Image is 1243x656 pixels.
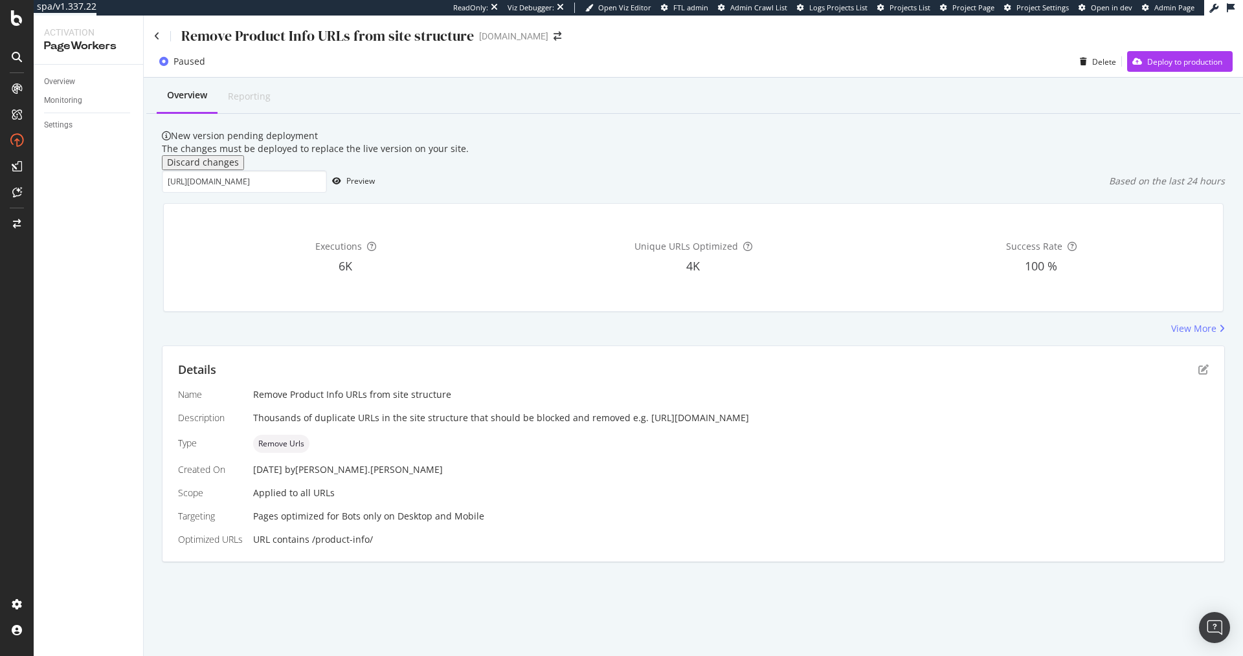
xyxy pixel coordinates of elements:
[1006,240,1062,252] span: Success Rate
[162,142,1225,155] div: The changes must be deployed to replace the live version on your site.
[44,75,75,89] div: Overview
[940,3,994,13] a: Project Page
[952,3,994,12] span: Project Page
[686,258,700,274] span: 4K
[253,510,1209,523] div: Pages optimized for on
[253,435,309,453] div: neutral label
[1091,3,1132,12] span: Open in dev
[181,26,474,46] div: Remove Product Info URLs from site structure
[634,240,738,252] span: Unique URLs Optimized
[718,3,787,13] a: Admin Crawl List
[1171,322,1216,335] div: View More
[178,362,216,378] div: Details
[453,3,488,13] div: ReadOnly:
[1004,3,1069,13] a: Project Settings
[1147,56,1222,67] div: Deploy to production
[479,30,548,43] div: [DOMAIN_NAME]
[315,240,362,252] span: Executions
[327,171,375,191] button: Preview
[162,129,1225,169] div: info banner
[253,533,373,545] span: URL contains /product-info/
[346,175,375,186] div: Preview
[178,388,1209,546] div: Applied to all URLs
[174,55,205,68] div: Paused
[398,510,484,523] div: Desktop and Mobile
[178,533,243,546] div: Optimized URLs
[44,94,82,107] div: Monitoring
[162,170,327,193] input: Preview your optimization on a URL
[178,487,243,499] div: Scope
[178,388,243,401] div: Name
[1079,3,1132,13] a: Open in dev
[877,3,930,13] a: Projects List
[44,75,134,89] a: Overview
[1025,258,1057,274] span: 100 %
[1109,175,1225,188] div: Based on the last 24 hours
[285,463,443,476] div: by [PERSON_NAME].[PERSON_NAME]
[554,32,561,41] div: arrow-right-arrow-left
[598,3,651,12] span: Open Viz Editor
[1016,3,1069,12] span: Project Settings
[228,90,271,103] div: Reporting
[890,3,930,12] span: Projects List
[673,3,708,12] span: FTL admin
[1075,51,1116,72] button: Delete
[154,32,160,41] a: Click to go back
[253,388,1209,401] div: Remove Product Info URLs from site structure
[508,3,554,13] div: Viz Debugger:
[162,155,244,169] button: Discard changes
[258,440,304,448] span: Remove Urls
[809,3,868,12] span: Logs Projects List
[44,39,133,54] div: PageWorkers
[44,118,134,132] a: Settings
[178,437,243,450] div: Type
[585,3,651,13] a: Open Viz Editor
[178,463,243,476] div: Created On
[1127,51,1233,72] button: Deploy to production
[1198,364,1209,375] div: pen-to-square
[167,89,207,102] div: Overview
[171,129,318,142] div: New version pending deployment
[253,411,1209,424] div: Thousands of duplicate URLs in the site structure that should be blocked and removed e.g. [URL][D...
[730,3,787,12] span: Admin Crawl List
[1154,3,1194,12] span: Admin Page
[1142,3,1194,13] a: Admin Page
[797,3,868,13] a: Logs Projects List
[253,463,1209,476] div: [DATE]
[339,258,352,274] span: 6K
[1199,612,1230,643] div: Open Intercom Messenger
[44,94,134,107] a: Monitoring
[1092,56,1116,67] div: Delete
[178,510,243,523] div: Targeting
[342,510,381,523] div: Bots only
[661,3,708,13] a: FTL admin
[178,411,243,424] div: Description
[44,26,133,39] div: Activation
[1171,322,1225,335] a: View More
[44,118,73,132] div: Settings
